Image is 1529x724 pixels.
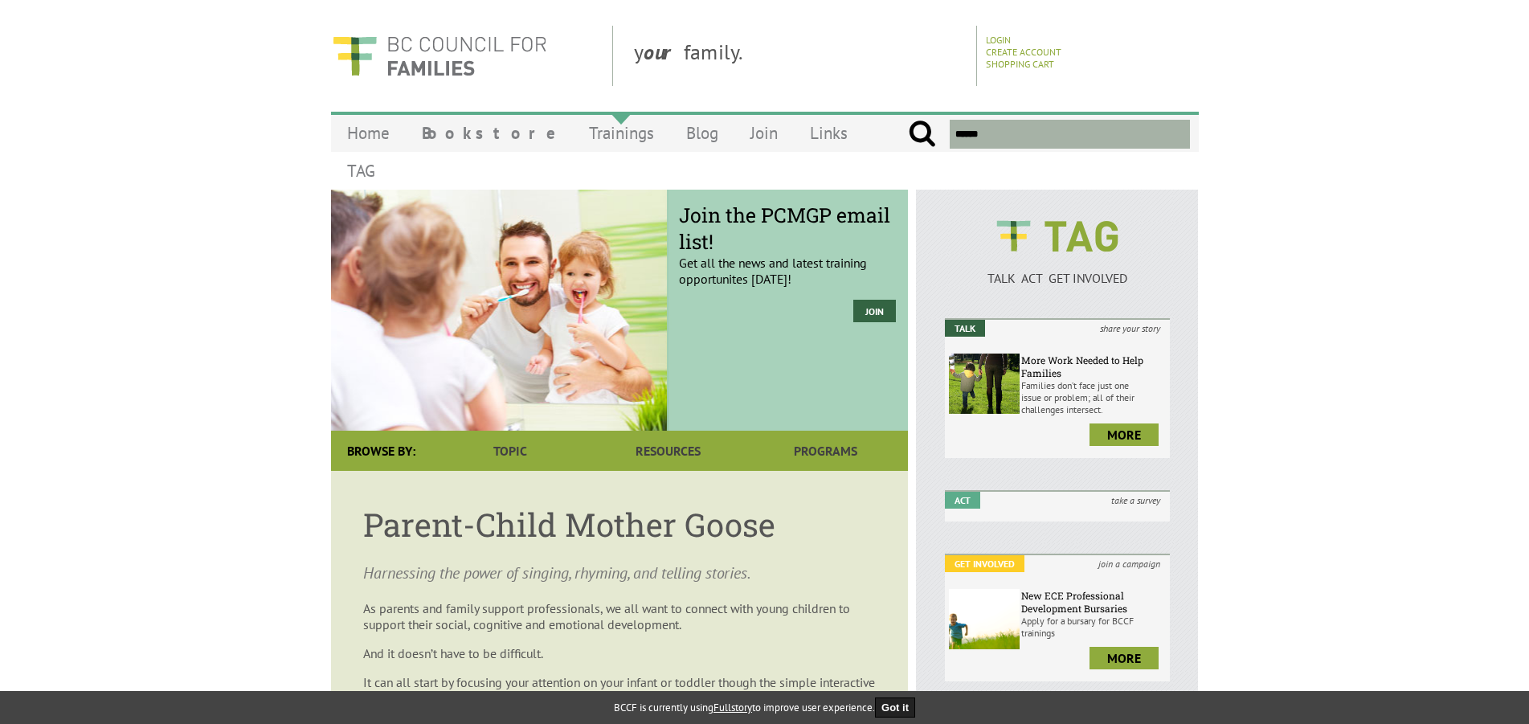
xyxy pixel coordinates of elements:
[644,39,684,65] strong: our
[331,431,431,471] div: Browse By:
[1021,589,1166,615] h6: New ECE Professional Development Bursaries
[945,270,1171,286] p: TALK ACT GET INVOLVED
[985,206,1130,267] img: BCCF's TAG Logo
[589,431,746,471] a: Resources
[945,555,1024,572] em: Get Involved
[331,152,391,190] a: TAG
[713,701,752,714] a: Fullstory
[621,26,977,86] div: y family.
[406,114,573,152] a: Bookstore
[794,114,864,152] a: Links
[363,562,876,584] p: Harnessing the power of singing, rhyming, and telling stories.
[670,114,734,152] a: Blog
[1021,615,1166,639] p: Apply for a bursary for BCCF trainings
[734,114,794,152] a: Join
[853,300,896,322] a: Join
[1021,379,1166,415] p: Families don’t face just one issue or problem; all of their challenges intersect.
[1090,647,1159,669] a: more
[986,34,1011,46] a: Login
[573,114,670,152] a: Trainings
[908,120,936,149] input: Submit
[363,503,876,546] h1: Parent-Child Mother Goose
[1021,354,1166,379] h6: More Work Needed to Help Families
[1102,492,1170,509] i: take a survey
[679,202,896,255] span: Join the PCMGP email list!
[363,645,876,661] p: And it doesn’t have to be difficult.
[1090,320,1170,337] i: share your story
[331,26,548,86] img: BC Council for FAMILIES
[945,320,985,337] em: Talk
[945,254,1171,286] a: TALK ACT GET INVOLVED
[363,674,876,706] p: It can all start by focusing your attention on your infant or toddler though the simple interacti...
[746,431,904,471] a: Programs
[431,431,589,471] a: Topic
[1090,423,1159,446] a: more
[331,114,406,152] a: Home
[945,492,980,509] em: Act
[363,600,876,632] p: As parents and family support professionals, we all want to connect with young children to suppor...
[986,46,1061,58] a: Create Account
[1089,555,1170,572] i: join a campaign
[986,58,1054,70] a: Shopping Cart
[875,697,915,718] button: Got it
